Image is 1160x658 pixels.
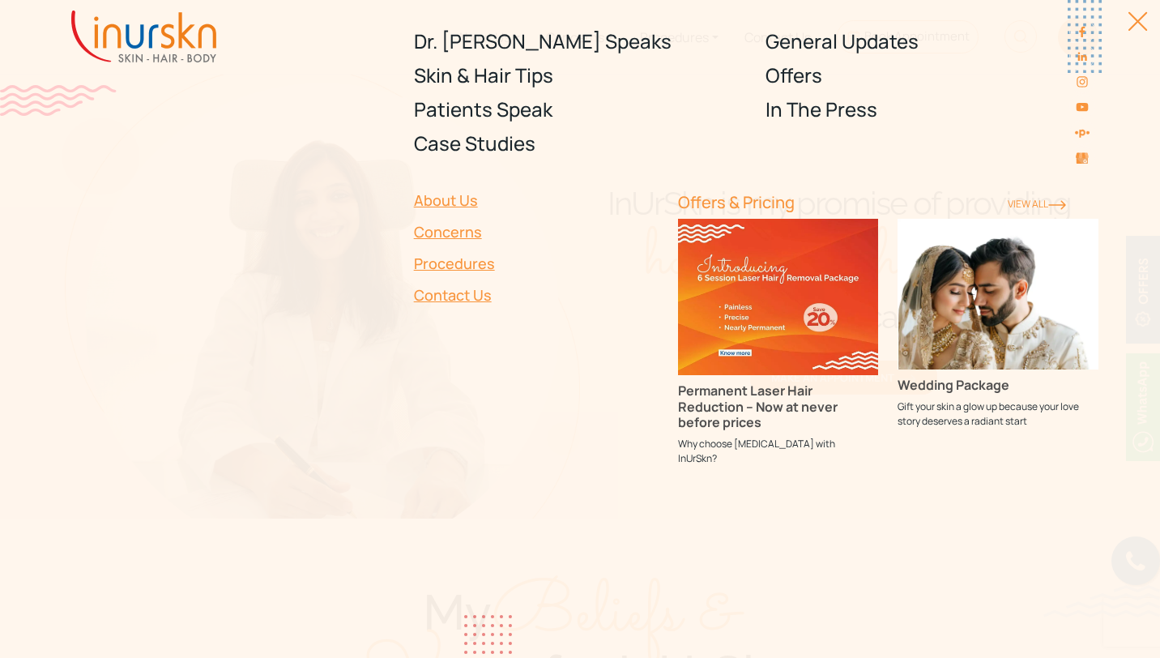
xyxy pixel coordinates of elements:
[678,219,879,375] img: Permanent Laser Hair Reduction – Now at never before prices
[1076,75,1089,88] img: instagram
[898,219,1098,370] img: Wedding Package
[1076,25,1089,38] img: facebook
[766,58,1098,92] a: Offers
[1008,197,1066,211] a: View ALl
[414,248,659,280] a: Procedures
[414,24,747,58] a: Dr. [PERSON_NAME] Speaks
[1074,125,1090,140] img: sejal-saheta-dermatologist
[766,92,1098,126] a: In The Press
[678,193,988,212] h6: Offers & Pricing
[678,437,879,466] p: Why choose [MEDICAL_DATA] with InUrSkn?
[1076,153,1089,164] img: Skin-and-Hair-Clinic
[1048,200,1066,210] img: orange-rightarrow
[1076,50,1089,63] img: linkedin
[414,280,659,311] a: Contact Us
[678,383,879,430] h3: Permanent Laser Hair Reduction – Now at never before prices
[898,399,1098,429] p: Gift your skin a glow up because your love story deserves a radiant start
[414,216,659,248] a: Concerns
[414,58,747,92] a: Skin & Hair Tips
[766,24,1098,58] a: General Updates
[414,185,659,216] a: About Us
[71,11,216,62] img: inurskn-logo
[414,92,747,126] a: Patients Speak
[1076,100,1089,113] img: youtube
[414,126,747,160] a: Case Studies
[898,378,1098,393] h3: Wedding Package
